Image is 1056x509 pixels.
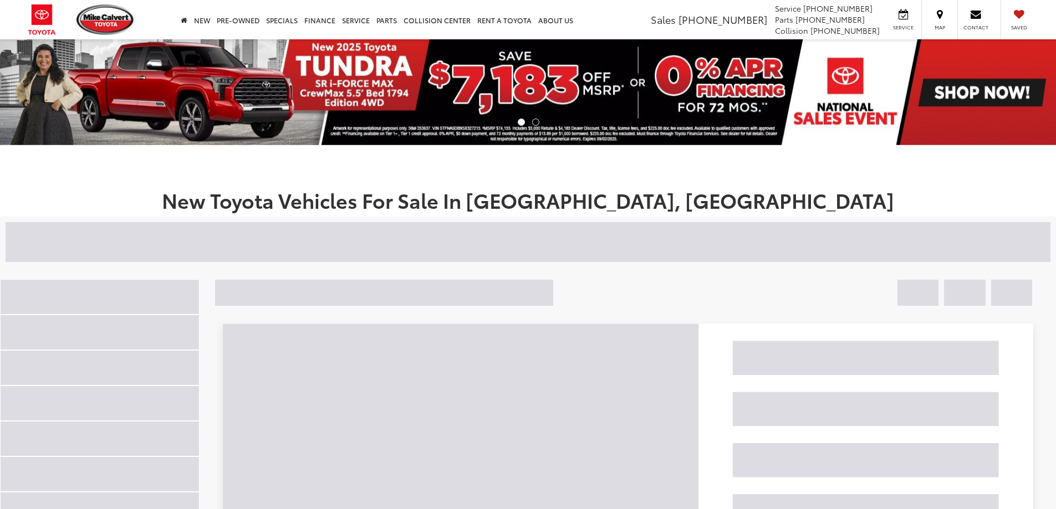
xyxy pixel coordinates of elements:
span: [PHONE_NUMBER] [795,14,865,25]
span: Map [927,24,952,31]
span: [PHONE_NUMBER] [679,12,767,27]
span: Service [775,3,801,14]
span: [PHONE_NUMBER] [810,25,880,36]
span: Service [891,24,916,31]
span: Saved [1007,24,1031,31]
span: Contact [963,24,988,31]
span: [PHONE_NUMBER] [803,3,873,14]
span: Sales [651,12,676,27]
img: Mike Calvert Toyota [76,4,135,35]
span: Parts [775,14,793,25]
span: Collision [775,25,808,36]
